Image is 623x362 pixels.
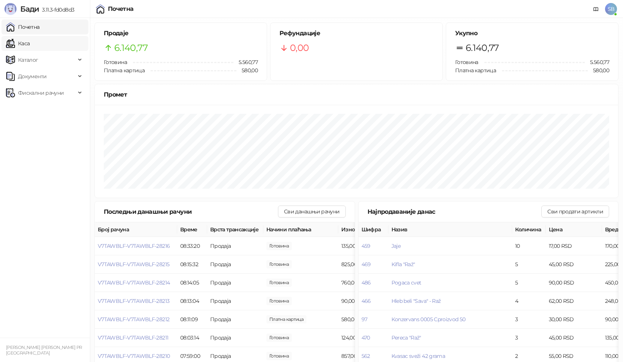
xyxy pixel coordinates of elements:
td: 08:14:05 [177,274,207,292]
th: Количина [512,222,546,237]
th: Начини плаћања [263,222,338,237]
button: 470 [362,334,370,341]
span: Платна картица [104,67,145,74]
button: 562 [362,353,370,359]
h5: Укупно [455,29,609,38]
a: Почетна [6,19,40,34]
span: 135,00 [266,242,292,250]
button: Kifla "Raž" [391,261,415,268]
td: Продаја [207,274,263,292]
button: 466 [362,298,371,304]
th: Износ [338,222,394,237]
button: Hleb beli "Sava" - Raž [391,298,441,304]
h5: Рефундације [279,29,433,38]
button: V7TAWBLF-V7TAWBLF-28214 [98,279,170,286]
span: 857,00 [266,352,292,360]
td: 62,00 RSD [546,292,602,310]
td: 45,00 RSD [546,329,602,347]
span: Готовина [455,59,478,66]
td: 3 [512,310,546,329]
span: 90,00 [266,297,292,305]
button: Konzervans 0005 Cproizvod 50 [391,316,466,323]
img: Logo [4,3,16,15]
td: Продаја [207,292,263,310]
span: V7TAWBLF-V7TAWBLF-28213 [98,298,169,304]
td: 45,00 RSD [546,255,602,274]
button: 469 [362,261,371,268]
button: V7TAWBLF-V7TAWBLF-28210 [98,353,170,359]
span: 3.11.3-fd0d8d3 [39,6,74,13]
td: 135,00 RSD [338,237,394,255]
td: 08:15:32 [177,255,207,274]
td: 17,00 RSD [546,237,602,255]
span: Каталог [18,52,38,67]
button: Kvasac sveži 42 grama [391,353,445,359]
div: Почетна [108,6,134,12]
div: Најпродаваније данас [368,207,542,216]
td: Продаја [207,329,263,347]
button: Сви продати артикли [541,206,609,217]
h5: Продаје [104,29,258,38]
td: 825,00 RSD [338,255,394,274]
td: 08:13:04 [177,292,207,310]
button: 486 [362,279,371,286]
button: V7TAWBLF-V7TAWBLF-28212 [98,316,169,323]
span: Готовина [104,59,127,66]
span: 6.140,77 [114,41,148,55]
td: 5 [512,255,546,274]
span: 0,00 [290,41,309,55]
span: 825,00 [266,260,292,268]
td: 5 [512,274,546,292]
small: [PERSON_NAME] [PERSON_NAME] PR [GEOGRAPHIC_DATA] [6,345,82,356]
th: Цена [546,222,602,237]
button: Pereca "Raž" [391,334,421,341]
button: Pogaca cvet [391,279,421,286]
span: Документи [18,69,46,84]
td: 124,00 RSD [338,329,394,347]
button: V7TAWBLF-V7TAWBLF-28216 [98,243,170,249]
td: 760,00 RSD [338,274,394,292]
span: 5.560,77 [585,58,609,66]
span: V7TAWBLF-V7TAWBLF-28211 [98,334,168,341]
span: 580,00 [266,315,306,323]
div: Последњи данашњи рачуни [104,207,278,216]
div: Промет [104,90,609,99]
th: Број рачуна [95,222,177,237]
button: Jaje [391,243,400,249]
th: Назив [388,222,512,237]
td: 08:11:09 [177,310,207,329]
span: 580,00 [236,66,258,74]
td: 4 [512,292,546,310]
span: 124,00 [266,334,292,342]
span: 5.560,77 [233,58,258,66]
button: 459 [362,243,371,249]
button: V7TAWBLF-V7TAWBLF-28215 [98,261,169,268]
td: 580,00 RSD [338,310,394,329]
button: Сви данашњи рачуни [278,206,345,217]
span: 6.140,77 [466,41,499,55]
a: Документација [590,3,602,15]
th: Врста трансакције [207,222,263,237]
td: 08:03:14 [177,329,207,347]
td: 90,00 RSD [338,292,394,310]
span: Платна картица [455,67,496,74]
th: Шифра [359,222,388,237]
th: Време [177,222,207,237]
span: SB [605,3,617,15]
td: 08:33:20 [177,237,207,255]
td: Продаја [207,310,263,329]
td: 90,00 RSD [546,274,602,292]
span: 760,00 [266,279,292,287]
button: 97 [362,316,368,323]
span: Бади [20,4,39,13]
